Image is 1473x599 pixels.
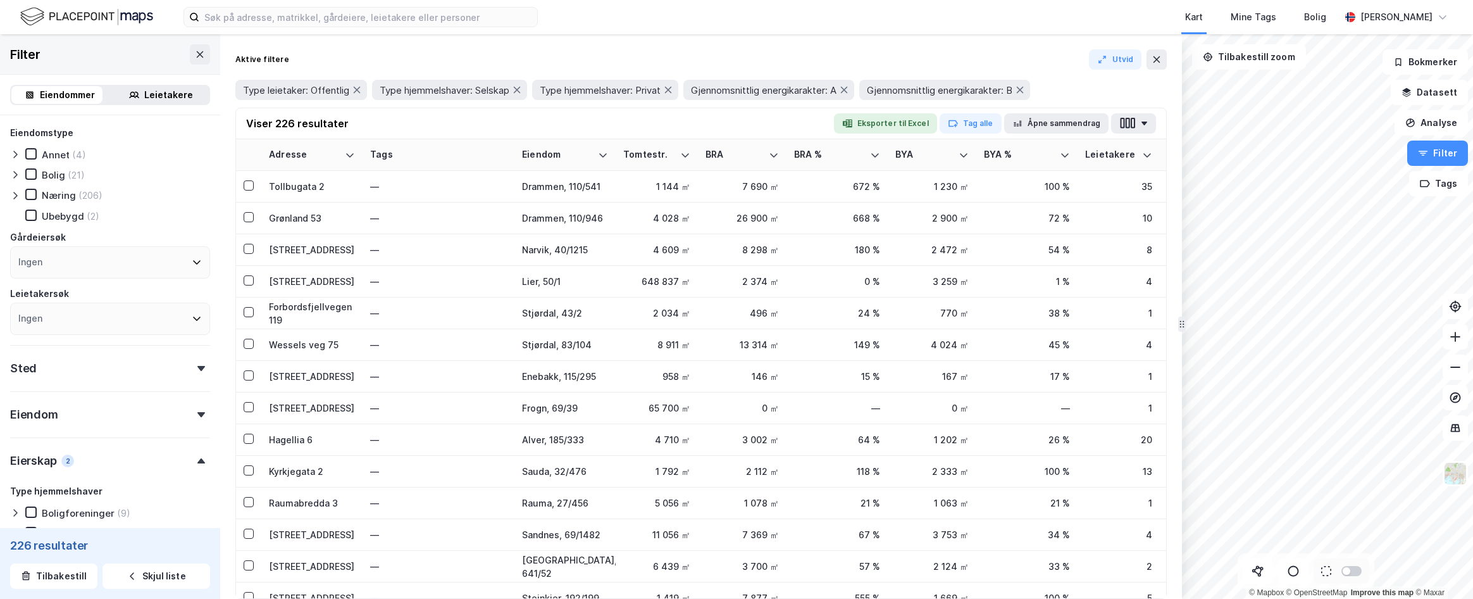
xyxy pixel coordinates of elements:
[895,149,954,161] div: BYA
[1085,528,1152,541] div: 4
[199,8,537,27] input: Søk på adresse, matrikkel, gårdeiere, leietakere eller personer
[370,208,507,229] div: —
[1185,9,1203,25] div: Kart
[370,493,507,514] div: —
[794,211,880,225] div: 668 %
[794,370,880,383] div: 15 %
[370,367,507,387] div: —
[522,401,608,415] div: Frogn, 69/39
[42,527,85,539] div: Offentlig
[1410,538,1473,599] iframe: Chat Widget
[10,286,69,301] div: Leietakersøk
[269,149,340,161] div: Adresse
[42,169,65,181] div: Bolig
[1004,113,1109,134] button: Åpne sammendrag
[895,211,969,225] div: 2 900 ㎡
[895,275,969,288] div: 3 259 ㎡
[1192,44,1306,70] button: Tilbakestill zoom
[867,84,1012,96] span: Gjennomsnittlig energikarakter: B
[522,553,608,580] div: [GEOGRAPHIC_DATA], 641/52
[269,496,355,510] div: Raumabredda 3
[623,560,690,573] div: 6 439 ㎡
[623,370,690,383] div: 958 ㎡
[1360,9,1433,25] div: [PERSON_NAME]
[269,180,355,193] div: Tollbugata 2
[1286,588,1348,597] a: OpenStreetMap
[522,306,608,320] div: Stjørdal, 43/2
[984,401,1070,415] div: —
[705,275,779,288] div: 2 374 ㎡
[895,528,969,541] div: 3 753 ㎡
[984,338,1070,351] div: 45 %
[42,189,76,201] div: Næring
[895,370,969,383] div: 167 ㎡
[1085,338,1152,351] div: 4
[1085,243,1152,256] div: 8
[243,84,349,96] span: Type leietaker: Offentlig
[705,528,779,541] div: 7 369 ㎡
[984,149,1055,161] div: BYA %
[1410,538,1473,599] div: Kontrollprogram for chat
[20,6,153,28] img: logo.f888ab2527a4732fd821a326f86c7f29.svg
[522,243,608,256] div: Narvik, 40/1215
[1231,9,1276,25] div: Mine Tags
[522,370,608,383] div: Enebakk, 115/295
[10,564,97,589] button: Tilbakestill
[269,243,355,256] div: [STREET_ADDRESS]
[370,525,507,545] div: —
[623,275,690,288] div: 648 837 ㎡
[1351,588,1414,597] a: Improve this map
[522,465,608,478] div: Sauda, 32/476
[984,275,1070,288] div: 1 %
[522,211,608,225] div: Drammen, 110/946
[235,54,289,65] div: Aktive filtere
[794,465,880,478] div: 118 %
[10,44,40,65] div: Filter
[40,87,95,103] div: Eiendommer
[623,401,690,415] div: 65 700 ㎡
[246,116,349,131] div: Viser 226 resultater
[1249,588,1284,597] a: Mapbox
[705,560,779,573] div: 3 700 ㎡
[623,338,690,351] div: 8 911 ㎡
[370,335,507,355] div: —
[42,149,70,161] div: Annet
[1304,9,1326,25] div: Bolig
[705,338,779,351] div: 13 314 ㎡
[18,311,42,326] div: Ingen
[705,465,779,478] div: 2 112 ㎡
[1085,275,1152,288] div: 4
[895,433,969,446] div: 1 202 ㎡
[705,496,779,510] div: 1 078 ㎡
[522,180,608,193] div: Drammen, 110/541
[87,210,99,222] div: (2)
[42,210,84,222] div: Ubebygd
[623,528,690,541] div: 11 056 ㎡
[540,84,661,96] span: Type hjemmelshaver: Privat
[522,338,608,351] div: Stjørdal, 83/104
[705,180,779,193] div: 7 690 ㎡
[269,560,355,573] div: [STREET_ADDRESS]
[984,306,1070,320] div: 38 %
[1407,141,1468,166] button: Filter
[522,275,608,288] div: Lier, 50/1
[1085,370,1152,383] div: 1
[984,180,1070,193] div: 100 %
[10,230,66,245] div: Gårdeiersøk
[705,401,779,415] div: 0 ㎡
[623,496,690,510] div: 5 056 ㎡
[895,496,969,510] div: 1 063 ㎡
[1409,171,1468,196] button: Tags
[1085,496,1152,510] div: 1
[370,557,507,577] div: —
[370,430,507,450] div: —
[895,401,969,415] div: 0 ㎡
[691,84,836,96] span: Gjennomsnittlig energikarakter: A
[705,243,779,256] div: 8 298 ㎡
[984,370,1070,383] div: 17 %
[1085,433,1152,446] div: 20
[794,560,880,573] div: 57 %
[1085,401,1152,415] div: 1
[1085,180,1152,193] div: 35
[1085,211,1152,225] div: 10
